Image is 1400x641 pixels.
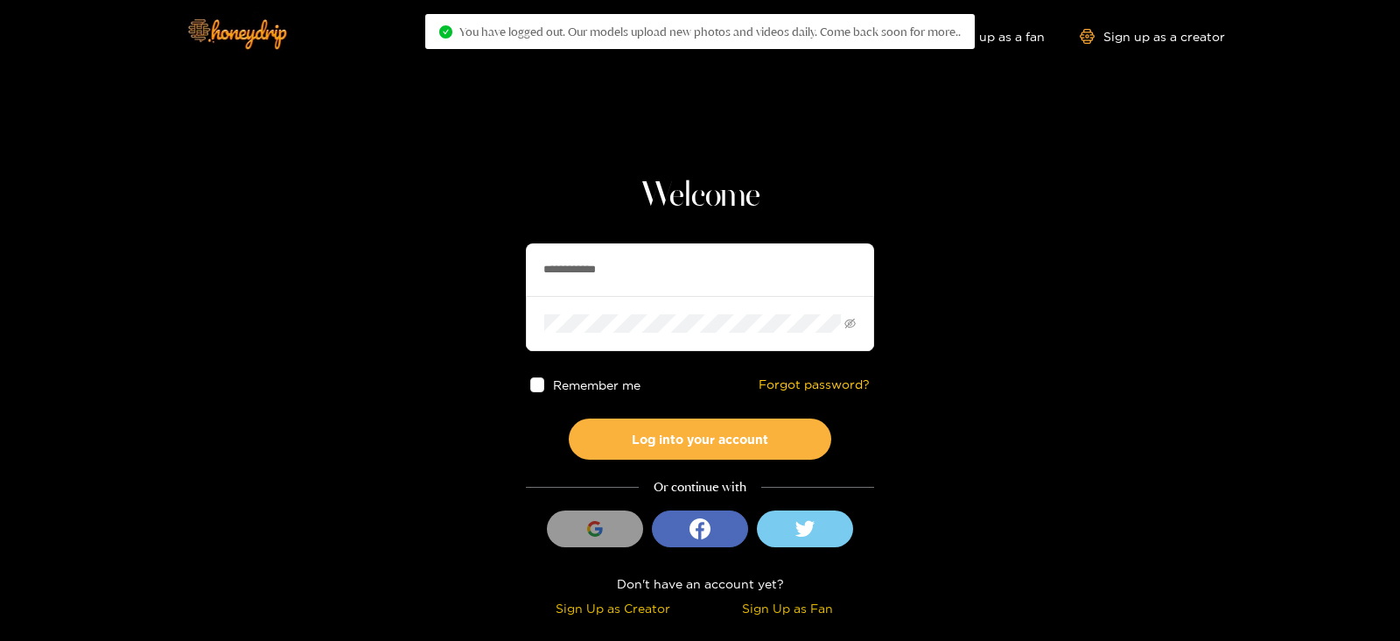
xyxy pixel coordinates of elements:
div: Sign Up as Creator [530,598,696,618]
span: You have logged out. Our models upload new photos and videos daily. Come back soon for more.. [459,25,961,39]
button: Log into your account [569,419,831,460]
span: check-circle [439,25,452,39]
span: Remember me [554,378,641,391]
span: eye-invisible [844,318,856,329]
h1: Welcome [526,175,874,217]
a: Forgot password? [759,377,870,392]
div: Don't have an account yet? [526,574,874,594]
div: Or continue with [526,477,874,497]
div: Sign Up as Fan [704,598,870,618]
a: Sign up as a creator [1080,29,1225,44]
a: Sign up as a fan [925,29,1045,44]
